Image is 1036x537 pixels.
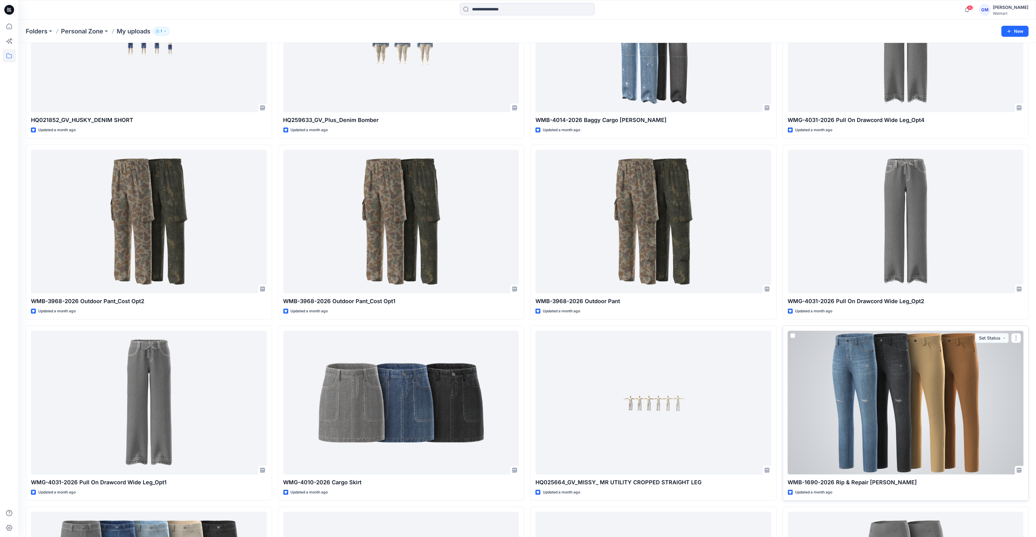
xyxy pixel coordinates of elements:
p: WMB-3968-2026 Outdoor Pant_Cost Opt2 [31,297,267,306]
span: 40 [967,5,974,10]
p: WMG-4010-2026 Cargo Skirt [283,478,519,487]
a: WMB-3968-2026 Outdoor Pant_Cost Opt2 [31,150,267,293]
a: WMG-4010-2026 Cargo Skirt [283,331,519,474]
a: WMB-1690-2026 Rip & Repair Jean [788,331,1024,474]
p: WMG-4031-2026 Pull On Drawcord Wide Leg_Opt4 [788,116,1024,124]
p: WMB-3968-2026 Outdoor Pant [535,297,771,306]
p: Updated a month ago [543,489,580,496]
a: WMG-4031-2026 Pull On Drawcord Wide Leg_Opt2 [788,150,1024,293]
p: Updated a month ago [543,127,580,133]
a: WMB-3968-2026 Outdoor Pant_Cost Opt1 [283,150,519,293]
button: 1 [153,27,170,36]
p: My uploads [117,27,150,36]
p: Updated a month ago [38,127,76,133]
div: Walmart [993,11,1028,16]
p: Updated a month ago [291,489,328,496]
p: Updated a month ago [38,308,76,314]
p: Updated a month ago [795,308,833,314]
a: HQ025664_GV_MISSY_ MR UTILITY CROPPED STRAIGHT LEG [535,331,771,474]
p: Updated a month ago [795,489,833,496]
p: 1 [161,28,162,35]
a: WMG-4031-2026 Pull On Drawcord Wide Leg_Opt1 [31,331,267,474]
div: GM [979,4,990,15]
p: WMB-4014-2026 Baggy Cargo [PERSON_NAME] [535,116,771,124]
p: HQ021852_GV_HUSKY_DENIM SHORT [31,116,267,124]
div: [PERSON_NAME] [993,4,1028,11]
p: WMG-4031-2026 Pull On Drawcord Wide Leg_Opt2 [788,297,1024,306]
p: Updated a month ago [291,127,328,133]
p: HQ259633_GV_Plus_Denim Bomber [283,116,519,124]
p: Updated a month ago [795,127,833,133]
a: Folders [26,27,47,36]
p: WMG-4031-2026 Pull On Drawcord Wide Leg_Opt1 [31,478,267,487]
p: Updated a month ago [291,308,328,314]
p: WMB-3968-2026 Outdoor Pant_Cost Opt1 [283,297,519,306]
button: New [1001,26,1029,37]
p: Updated a month ago [543,308,580,314]
p: Updated a month ago [38,489,76,496]
p: HQ025664_GV_MISSY_ MR UTILITY CROPPED STRAIGHT LEG [535,478,771,487]
a: WMB-3968-2026 Outdoor Pant [535,150,771,293]
a: Personal Zone [61,27,103,36]
p: WMB-1690-2026 Rip & Repair [PERSON_NAME] [788,478,1024,487]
